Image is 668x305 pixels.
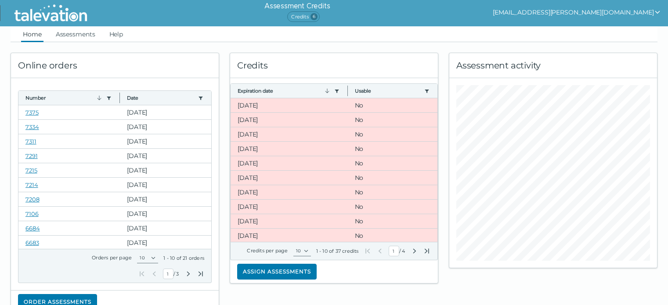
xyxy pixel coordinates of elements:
label: Credits per page [247,248,288,254]
button: Date [127,94,195,101]
clr-dg-cell: [DATE] [231,200,348,214]
clr-dg-cell: [DATE] [120,149,211,163]
div: 1 - 10 of 21 orders [163,255,204,262]
a: 7106 [25,210,39,217]
clr-dg-cell: [DATE] [231,142,348,156]
clr-dg-cell: No [348,98,438,112]
button: Last Page [197,270,204,277]
button: First Page [138,270,145,277]
a: 7311 [25,138,36,145]
clr-dg-cell: [DATE] [120,236,211,250]
clr-dg-cell: [DATE] [120,221,211,235]
a: 7208 [25,196,40,203]
clr-dg-cell: No [348,200,438,214]
button: Next Page [411,248,418,255]
button: First Page [364,248,371,255]
clr-dg-cell: [DATE] [120,134,211,148]
input: Current Page [389,246,399,256]
a: Help [108,26,125,42]
span: Credits [287,11,319,22]
clr-dg-cell: [DATE] [231,127,348,141]
button: show user actions [493,7,661,18]
clr-dg-cell: [DATE] [120,105,211,119]
clr-dg-cell: [DATE] [231,185,348,199]
button: Column resize handle [345,81,350,100]
button: Assign assessments [237,264,317,280]
button: Usable [355,87,421,94]
clr-dg-cell: [DATE] [120,178,211,192]
a: 7215 [25,167,37,174]
a: 7334 [25,123,39,130]
input: Current Page [163,269,173,279]
button: Previous Page [376,248,383,255]
clr-dg-cell: [DATE] [231,98,348,112]
clr-dg-cell: [DATE] [231,171,348,185]
a: 6683 [25,239,39,246]
clr-dg-cell: [DATE] [231,113,348,127]
a: 7214 [25,181,38,188]
button: Column resize handle [117,88,123,107]
div: / [138,269,204,279]
clr-dg-cell: [DATE] [120,207,211,221]
a: Home [21,26,43,42]
div: / [364,246,430,256]
div: Credits [230,53,438,78]
clr-dg-cell: No [348,113,438,127]
button: Last Page [423,248,430,255]
a: 7375 [25,109,39,116]
span: 6 [311,13,318,20]
span: Total Pages [401,248,406,255]
span: Total Pages [175,270,180,277]
button: Expiration date [238,87,331,94]
clr-dg-cell: No [348,185,438,199]
button: Previous Page [151,270,158,277]
button: Number [25,94,103,101]
clr-dg-cell: No [348,156,438,170]
a: 7291 [25,152,38,159]
clr-dg-cell: [DATE] [120,120,211,134]
clr-dg-cell: No [348,171,438,185]
div: Assessment activity [449,53,657,78]
label: Orders per page [92,255,132,261]
clr-dg-cell: [DATE] [120,163,211,177]
clr-dg-cell: [DATE] [231,156,348,170]
button: Next Page [185,270,192,277]
a: 6684 [25,225,40,232]
clr-dg-cell: No [348,229,438,243]
div: Online orders [11,53,219,78]
clr-dg-cell: No [348,127,438,141]
clr-dg-cell: [DATE] [120,192,211,206]
clr-dg-cell: [DATE] [231,229,348,243]
clr-dg-cell: No [348,142,438,156]
a: Assessments [54,26,97,42]
div: 1 - 10 of 37 credits [316,248,359,255]
clr-dg-cell: No [348,214,438,228]
img: Talevation_Logo_Transparent_white.png [11,2,91,24]
h6: Assessment Credits [264,1,330,11]
clr-dg-cell: [DATE] [231,214,348,228]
